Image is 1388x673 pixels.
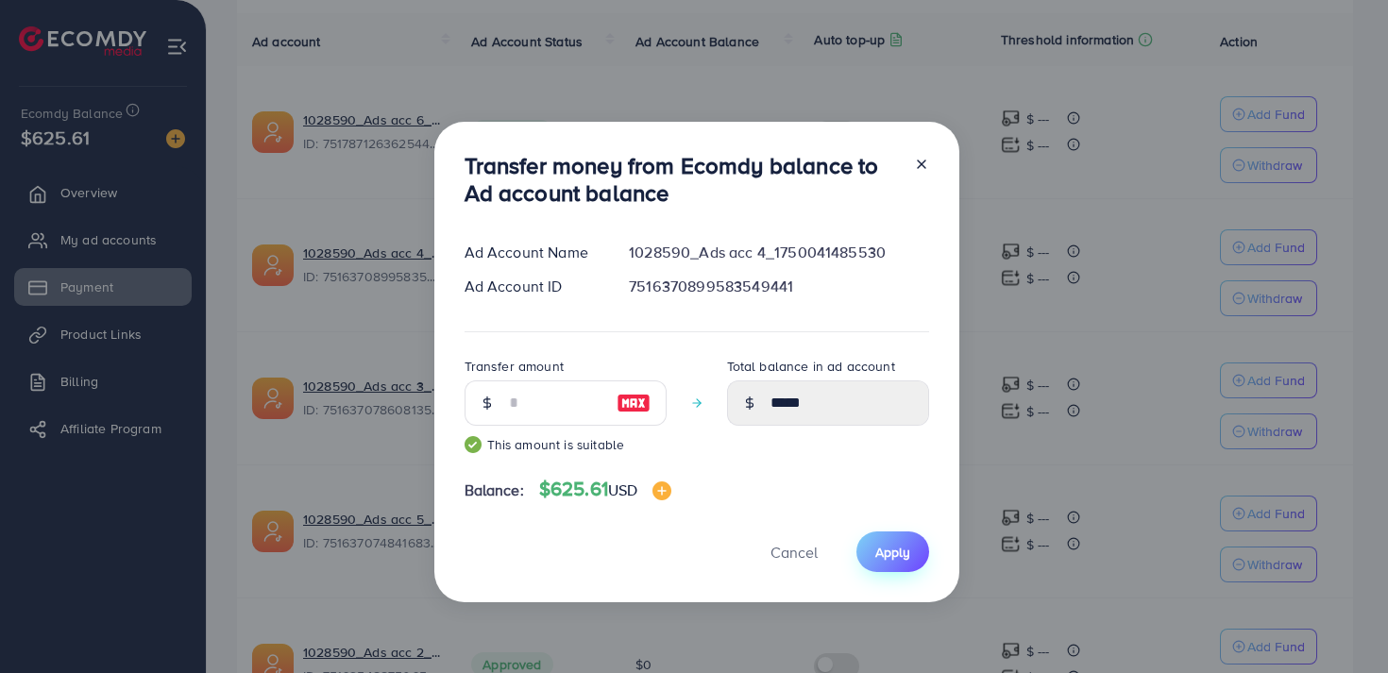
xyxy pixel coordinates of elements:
[856,531,929,572] button: Apply
[727,357,895,376] label: Total balance in ad account
[652,481,671,500] img: image
[770,542,818,563] span: Cancel
[608,480,637,500] span: USD
[465,152,899,207] h3: Transfer money from Ecomdy balance to Ad account balance
[614,276,943,297] div: 7516370899583549441
[465,480,524,501] span: Balance:
[449,276,615,297] div: Ad Account ID
[449,242,615,263] div: Ad Account Name
[614,242,943,263] div: 1028590_Ads acc 4_1750041485530
[465,436,482,453] img: guide
[617,392,651,414] img: image
[1308,588,1374,659] iframe: Chat
[465,435,667,454] small: This amount is suitable
[875,543,910,562] span: Apply
[747,531,841,572] button: Cancel
[465,357,564,376] label: Transfer amount
[539,478,672,501] h4: $625.61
